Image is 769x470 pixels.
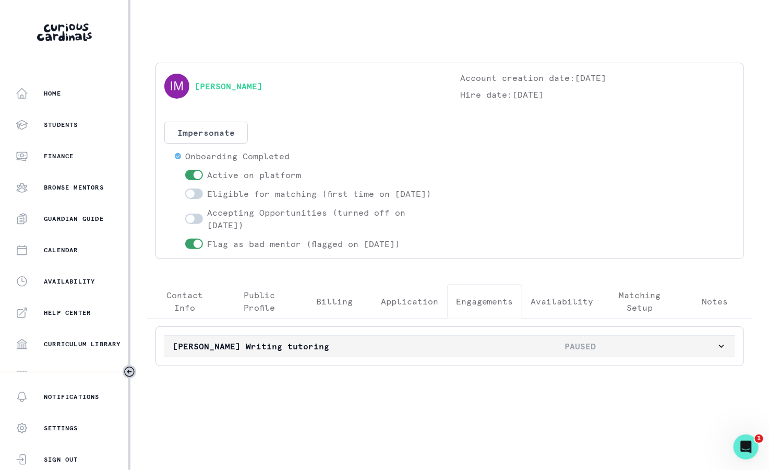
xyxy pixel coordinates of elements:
p: Onboarding Completed [185,150,290,162]
p: Contact Info [156,289,213,314]
p: Sign Out [44,455,78,464]
p: Billing [316,295,353,308]
p: Availability [44,277,95,286]
img: svg [164,74,189,99]
p: Students [44,121,78,129]
span: 1 [755,434,763,443]
p: Accepting Opportunities (turned off on [DATE]) [207,206,439,231]
p: Help Center [44,309,91,317]
p: Application [381,295,438,308]
p: Eligible for matching (first time on [DATE]) [207,187,431,200]
p: Settings [44,424,78,432]
a: [PERSON_NAME] [195,80,262,92]
p: Mentor Handbook [44,371,108,380]
img: Curious Cardinals Logo [37,23,92,41]
button: [PERSON_NAME] Writing tutoringPAUSED [164,336,735,357]
p: Matching Setup [611,289,669,314]
p: Flag as bad mentor (flagged on [DATE]) [207,238,400,250]
p: Notes [702,295,728,308]
button: Impersonate [164,122,248,144]
p: PAUSED [444,340,716,352]
p: Curriculum Library [44,340,121,348]
p: Hire date: [DATE] [460,88,735,101]
p: [PERSON_NAME] Writing tutoring [173,340,444,352]
p: Public Profile [231,289,289,314]
p: Account creation date: [DATE] [460,72,735,84]
p: Availability [531,295,594,308]
p: Engagements [456,295,513,308]
p: Home [44,89,61,98]
p: Finance [44,152,74,160]
p: Notifications [44,393,100,401]
p: Active on platform [207,169,301,181]
p: Browse Mentors [44,183,104,192]
button: Toggle sidebar [123,365,136,379]
p: Calendar [44,246,78,254]
p: Guardian Guide [44,215,104,223]
iframe: Intercom live chat [734,434,759,460]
